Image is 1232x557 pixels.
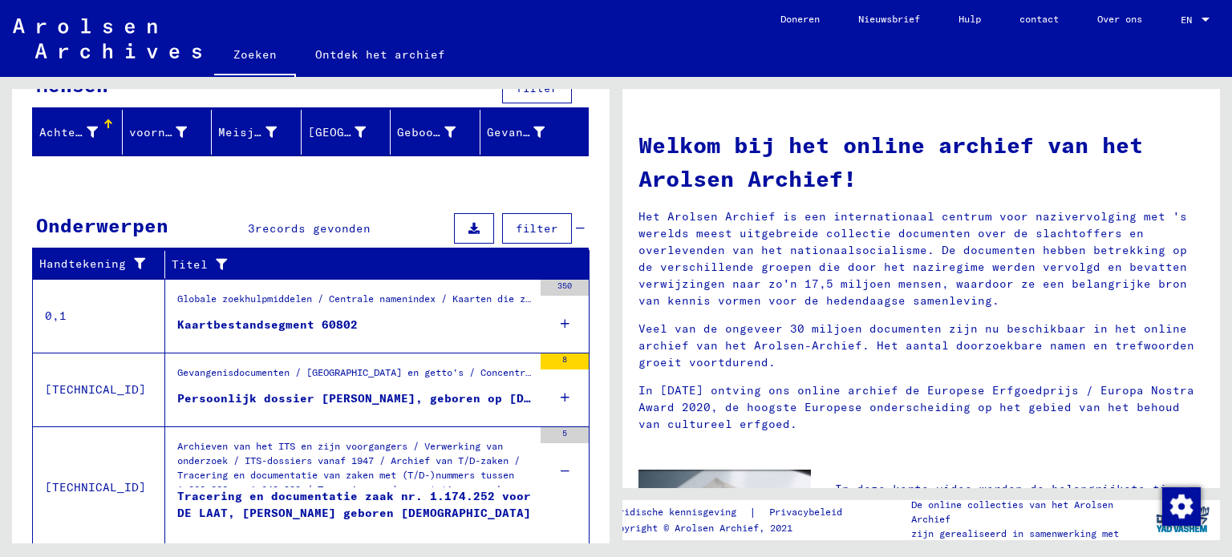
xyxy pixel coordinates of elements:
font: records gevonden [255,221,371,236]
font: 0,1 [45,309,67,323]
div: Wijzigingstoestemming [1161,486,1200,525]
font: [GEOGRAPHIC_DATA] [308,125,431,139]
font: In [DATE] ontving ons online archief de Europese Erfgoedprijs / Europa Nostra Award 2020, de hoog... [638,383,1194,431]
div: voornaam [129,119,212,145]
img: Wijzigingstoestemming [1162,487,1201,526]
font: 5 [562,428,567,438]
font: voornaam [129,125,187,139]
font: Doneren [780,13,820,25]
font: Meisjesnaam [218,125,298,139]
font: Achternaam [39,125,111,139]
font: Hulp [958,13,981,25]
mat-header-cell: Meisjesnaam [212,110,302,155]
mat-header-cell: Gevangene # [480,110,589,155]
font: Mensen [36,73,108,97]
font: filter [516,221,558,236]
font: Privacybeleid [769,506,842,518]
font: filter [516,81,558,95]
font: 350 [557,281,572,291]
div: Gevangene # [487,119,569,145]
font: Veel van de ongeveer 30 miljoen documenten zijn nu beschikbaar in het online archief van het Arol... [638,321,1194,369]
font: Over ons [1097,13,1142,25]
div: Handtekening [39,252,164,277]
font: Nieuwsbrief [858,13,920,25]
a: Privacybeleid [756,504,861,521]
font: Geboortedatum [397,125,491,139]
img: Arolsen_neg.svg [13,18,201,59]
font: contact [1019,13,1059,25]
font: Gevangene # [487,125,566,139]
font: Copyright © Arolsen Archief, 2021 [607,522,792,534]
font: Handtekening [39,256,126,271]
a: Juridische kennisgeving [607,504,749,521]
font: | [749,505,756,519]
font: [TECHNICAL_ID] [45,382,146,397]
font: Het Arolsen Archief is een internationaal centrum voor nazivervolging met 's werelds meest uitgeb... [638,209,1187,308]
font: Tracering en documentatie zaak nr. 1.174.252 voor DE LAAT, [PERSON_NAME] geboren [DEMOGRAPHIC_DATA] [177,489,531,520]
mat-header-cell: voornaam [123,110,213,155]
mat-header-cell: Geboortedatum [391,110,480,155]
font: Titel [172,257,208,272]
font: [TECHNICAL_ID] [45,480,146,494]
div: Titel [172,252,569,277]
font: Onderwerpen [36,213,168,237]
a: Ontdek het archief [296,35,464,74]
div: Meisjesnaam [218,119,301,145]
a: Zoeken [214,35,296,77]
font: Zoeken [233,47,277,62]
font: Globale zoekhulpmiddelen / Centrale namenindex / Kaarten die zijn gescand tijdens de eerste opeen... [177,293,1188,305]
font: Welkom bij het online archief van het Arolsen Archief! [638,131,1143,192]
font: Kaartbestandsegment 60802 [177,317,358,332]
font: Archieven van het ITS en zijn voorgangers / Verwerking van onderzoek / ITS-dossiers vanaf 1947 / ... [177,440,520,510]
mat-header-cell: Achternaam [33,110,123,155]
mat-header-cell: Geboorteplaats [302,110,391,155]
button: filter [502,213,572,244]
font: zijn gerealiseerd in samenwerking met [911,527,1119,539]
font: 3 [248,221,255,236]
div: Achternaam [39,119,122,145]
font: Persoonlijk dossier [PERSON_NAME], geboren op [DEMOGRAPHIC_DATA] [177,391,639,406]
font: Ontdek het archief [315,47,445,62]
img: yv_logo.png [1153,499,1213,539]
font: Juridische kennisgeving [607,506,736,518]
font: 8 [562,354,567,365]
font: In deze korte video worden de belangrijkste tips voor het zoeken in het Online Archief besproken. [835,482,1181,513]
div: Geboortedatum [397,119,480,145]
font: EN [1181,14,1192,26]
div: [GEOGRAPHIC_DATA] [308,119,391,145]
